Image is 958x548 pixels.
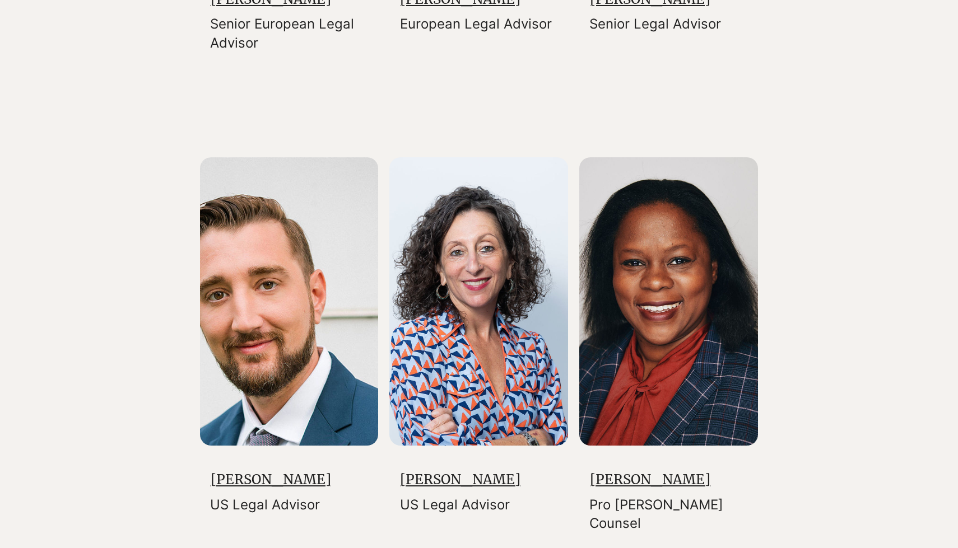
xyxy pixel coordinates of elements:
[210,495,371,514] p: US Legal Advisor
[210,15,371,52] p: Senior European Legal Advisor
[400,495,561,514] p: US Legal Advisor
[211,471,331,488] a: [PERSON_NAME]
[589,495,750,533] p: Pro [PERSON_NAME] Counsel
[590,471,710,488] a: [PERSON_NAME]
[400,471,520,488] a: [PERSON_NAME]
[589,15,750,34] p: Senior Legal Advisor
[400,15,561,34] p: European Legal Advisor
